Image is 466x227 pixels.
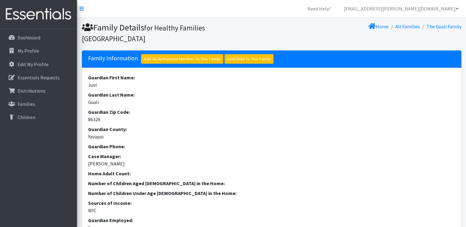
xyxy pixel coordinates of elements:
[88,133,455,140] dd: Yavapai
[18,101,35,107] p: Families
[2,98,75,110] a: Families
[2,45,75,57] a: My Profile
[225,54,274,64] a: Add Child To This Family
[88,207,455,214] dd: WIC
[88,116,455,123] dd: 86326
[18,48,39,54] p: My Profile
[82,22,269,43] h1: Family Details
[88,153,455,160] dt: Case Manager:
[2,58,75,70] a: Edit My Profile
[88,160,455,167] dd: [PERSON_NAME]
[395,23,420,30] a: All Families
[18,88,46,94] p: Distributions
[368,23,389,30] a: Home
[88,108,455,116] dt: Guardian Zip Code:
[88,199,455,207] dt: Sources of Income:
[2,4,75,25] img: HumanEssentials
[88,189,455,197] dt: Number of Children Under Age [DEMOGRAPHIC_DATA] in the Home:
[302,2,336,15] a: Need Help?
[2,85,75,97] a: Distributions
[88,125,455,133] dt: Guardian County:
[88,170,455,177] dt: Home Adult Count:
[88,180,455,187] dt: Number of Children Aged [DEMOGRAPHIC_DATA] in the Home:
[88,74,455,81] dt: Guardian First Name:
[18,34,40,41] p: Dashboard
[2,111,75,123] a: Children
[88,143,455,150] dt: Guardian Phone:
[82,23,205,43] small: for Healthy Families [GEOGRAPHIC_DATA]
[88,217,455,224] dt: Guardian Employed:
[339,2,464,15] a: [EMAIL_ADDRESS][PERSON_NAME][DOMAIN_NAME]
[88,98,455,106] dd: Guali
[88,91,455,98] dt: Guardian Last Name:
[82,50,461,68] h5: Family Information
[18,74,60,81] p: Essentials Requests
[2,71,75,84] a: Essentials Requests
[18,114,35,120] p: Children
[141,54,223,64] a: Add An Authorized Member To This Family
[88,81,455,89] dd: Just
[2,31,75,44] a: Dashboard
[18,61,49,67] p: Edit My Profile
[427,23,461,30] a: The Guali Family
